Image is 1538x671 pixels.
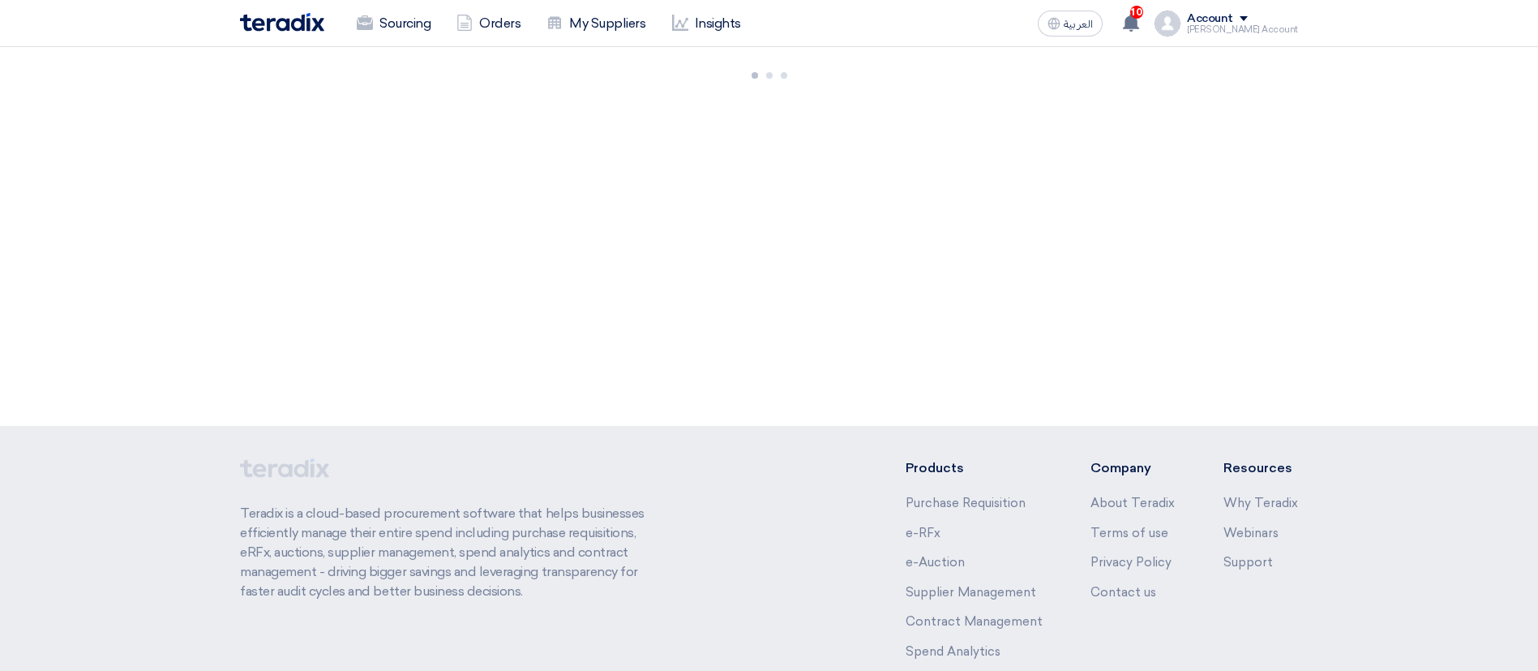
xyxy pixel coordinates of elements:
[1038,11,1103,37] button: العربية
[1090,555,1172,570] a: Privacy Policy
[1090,585,1156,600] a: Contact us
[240,13,324,32] img: Teradix logo
[906,555,965,570] a: e-Auction
[1223,555,1273,570] a: Support
[906,458,1043,478] li: Products
[1130,6,1143,19] span: 10
[906,496,1026,510] a: Purchase Requisition
[1090,458,1175,478] li: Company
[906,585,1036,600] a: Supplier Management
[1223,458,1298,478] li: Resources
[1187,25,1298,34] div: [PERSON_NAME] Account
[240,504,663,601] p: Teradix is a cloud-based procurement software that helps businesses efficiently manage their enti...
[1064,19,1093,30] span: العربية
[1155,11,1180,37] img: profile_test.png
[1223,526,1279,540] a: Webinars
[533,6,658,41] a: My Suppliers
[1090,496,1175,510] a: About Teradix
[659,6,754,41] a: Insights
[1223,496,1298,510] a: Why Teradix
[906,614,1043,629] a: Contract Management
[906,644,1000,659] a: Spend Analytics
[344,6,443,41] a: Sourcing
[1187,12,1233,26] div: Account
[1090,526,1168,540] a: Terms of use
[906,526,940,540] a: e-RFx
[443,6,533,41] a: Orders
